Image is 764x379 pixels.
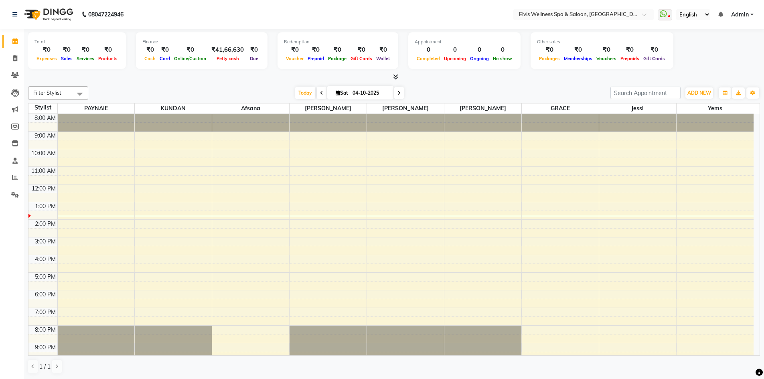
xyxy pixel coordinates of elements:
div: 1:00 PM [33,202,57,211]
span: Afsana [212,103,289,113]
span: Sat [334,90,350,96]
div: ₹0 [349,45,374,55]
div: Appointment [415,39,514,45]
div: ₹0 [562,45,594,55]
span: Prepaids [618,56,641,61]
span: Card [158,56,172,61]
span: Filter Stylist [33,89,61,96]
div: Finance [142,39,261,45]
div: Stylist [28,103,57,112]
button: ADD NEW [685,87,713,99]
div: ₹0 [306,45,326,55]
input: Search Appointment [610,87,681,99]
div: 11:00 AM [30,167,57,175]
div: 0 [442,45,468,55]
div: 12:00 PM [30,184,57,193]
span: Packages [537,56,562,61]
span: Gift Cards [641,56,667,61]
span: Voucher [284,56,306,61]
div: 0 [415,45,442,55]
div: ₹0 [326,45,349,55]
div: 7:00 PM [33,308,57,316]
span: Sales [59,56,75,61]
span: No show [491,56,514,61]
span: Today [295,87,315,99]
span: Cash [142,56,158,61]
span: Upcoming [442,56,468,61]
div: ₹0 [142,45,158,55]
span: Package [326,56,349,61]
div: 8:00 PM [33,326,57,334]
div: ₹0 [172,45,208,55]
div: Redemption [284,39,392,45]
span: Vouchers [594,56,618,61]
img: logo [20,3,75,26]
span: Expenses [34,56,59,61]
div: ₹0 [75,45,96,55]
span: Due [248,56,260,61]
span: Memberships [562,56,594,61]
span: jessi [599,103,676,113]
div: ₹41,66,630 [208,45,247,55]
div: ₹0 [284,45,306,55]
div: ₹0 [247,45,261,55]
input: 2025-10-04 [350,87,390,99]
span: PAYNAIE [58,103,135,113]
span: Wallet [374,56,392,61]
div: Total [34,39,120,45]
span: Online/Custom [172,56,208,61]
div: ₹0 [158,45,172,55]
div: 4:00 PM [33,255,57,263]
div: 5:00 PM [33,273,57,281]
span: [PERSON_NAME] [444,103,521,113]
span: 1 / 1 [39,363,51,371]
span: [PERSON_NAME] [367,103,444,113]
div: 0 [491,45,514,55]
div: ₹0 [34,45,59,55]
span: Ongoing [468,56,491,61]
span: GRACE [522,103,599,113]
div: ₹0 [96,45,120,55]
div: 3:00 PM [33,237,57,246]
span: KUNDAN [135,103,212,113]
span: [PERSON_NAME] [290,103,367,113]
div: ₹0 [594,45,618,55]
span: Petty cash [215,56,241,61]
span: Admin [731,10,749,19]
div: Other sales [537,39,667,45]
span: Services [75,56,96,61]
span: Products [96,56,120,61]
div: ₹0 [374,45,392,55]
div: ₹0 [537,45,562,55]
div: 2:00 PM [33,220,57,228]
span: yems [677,103,754,113]
span: ADD NEW [687,90,711,96]
span: Prepaid [306,56,326,61]
div: 10:00 AM [30,149,57,158]
span: Completed [415,56,442,61]
span: Gift Cards [349,56,374,61]
div: 9:00 AM [33,132,57,140]
div: 8:00 AM [33,114,57,122]
div: ₹0 [618,45,641,55]
div: ₹0 [641,45,667,55]
div: 0 [468,45,491,55]
div: 6:00 PM [33,290,57,299]
div: 9:00 PM [33,343,57,352]
div: ₹0 [59,45,75,55]
b: 08047224946 [88,3,124,26]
